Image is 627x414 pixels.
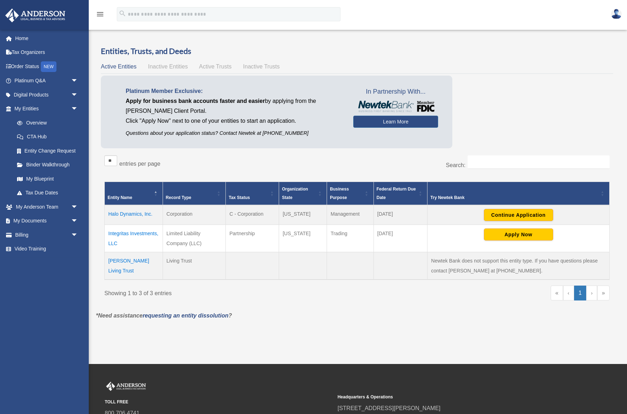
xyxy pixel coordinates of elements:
[574,286,587,300] a: 1
[243,64,280,70] span: Inactive Trusts
[126,96,343,116] p: by applying from the [PERSON_NAME] Client Portal.
[377,187,416,200] span: Federal Return Due Date
[586,286,597,300] a: Next
[374,225,427,252] td: [DATE]
[5,200,89,214] a: My Anderson Teamarrow_drop_down
[10,116,82,130] a: Overview
[71,74,85,88] span: arrow_drop_down
[105,252,163,280] td: [PERSON_NAME] Living Trust
[96,313,232,319] em: *Need assistance ?
[427,182,610,205] th: Try Newtek Bank : Activate to sort
[226,182,279,205] th: Tax Status: Activate to sort
[163,225,225,252] td: Limited Liability Company (LLC)
[10,144,85,158] a: Entity Change Request
[10,130,85,144] a: CTA Hub
[119,10,126,17] i: search
[338,405,441,411] a: [STREET_ADDRESS][PERSON_NAME]
[327,205,374,225] td: Management
[374,182,427,205] th: Federal Return Due Date: Activate to sort
[71,88,85,102] span: arrow_drop_down
[71,214,85,228] span: arrow_drop_down
[5,31,89,45] a: Home
[279,205,327,225] td: [US_STATE]
[338,393,566,401] small: Headquarters & Operations
[226,205,279,225] td: C - Corporation
[484,209,553,221] button: Continue Application
[484,228,553,241] button: Apply Now
[163,205,225,225] td: Corporation
[5,102,85,116] a: My Entitiesarrow_drop_down
[427,252,610,280] td: Newtek Bank does not support this entity type. If you have questions please contact [PERSON_NAME]...
[101,64,136,70] span: Active Entities
[226,225,279,252] td: Partnership
[105,205,163,225] td: Halo Dynamics, Inc.
[563,286,574,300] a: Previous
[126,86,343,96] p: Platinum Member Exclusive:
[10,158,85,172] a: Binder Walkthrough
[327,182,374,205] th: Business Purpose: Activate to sort
[5,214,89,228] a: My Documentsarrow_drop_down
[3,9,67,22] img: Anderson Advisors Platinum Portal
[126,116,343,126] p: Click "Apply Now" next to one of your entities to start an application.
[279,225,327,252] td: [US_STATE]
[229,195,250,200] span: Tax Status
[5,59,89,74] a: Order StatusNEW
[166,195,191,200] span: Record Type
[163,182,225,205] th: Record Type: Activate to sort
[126,98,265,104] span: Apply for business bank accounts faster and easier
[148,64,188,70] span: Inactive Entities
[105,225,163,252] td: Integritas Investments, LLC
[330,187,349,200] span: Business Purpose
[105,398,333,406] small: TOLL FREE
[327,225,374,252] td: Trading
[10,172,85,186] a: My Blueprint
[101,46,613,57] h3: Entities, Trusts, and Deeds
[126,129,343,138] p: Questions about your application status? Contact Newtek at [PHONE_NUMBER]
[71,102,85,116] span: arrow_drop_down
[5,45,89,60] a: Tax Organizers
[282,187,308,200] span: Organization State
[104,286,352,298] div: Showing 1 to 3 of 3 entries
[199,64,232,70] span: Active Trusts
[105,382,147,391] img: Anderson Advisors Platinum Portal
[353,116,438,128] a: Learn More
[119,161,160,167] label: entries per page
[551,286,563,300] a: First
[143,313,229,319] a: requesting an entity dissolution
[10,186,85,200] a: Tax Due Dates
[611,9,622,19] img: User Pic
[71,200,85,214] span: arrow_drop_down
[71,228,85,242] span: arrow_drop_down
[108,195,132,200] span: Entity Name
[5,74,89,88] a: Platinum Q&Aarrow_drop_down
[96,10,104,18] i: menu
[357,101,435,112] img: NewtekBankLogoSM.png
[430,193,599,202] div: Try Newtek Bank
[374,205,427,225] td: [DATE]
[105,182,163,205] th: Entity Name: Activate to invert sorting
[5,242,89,256] a: Video Training
[279,182,327,205] th: Organization State: Activate to sort
[446,162,465,168] label: Search:
[353,86,438,98] span: In Partnership With...
[5,88,89,102] a: Digital Productsarrow_drop_down
[163,252,225,280] td: Living Trust
[597,286,610,300] a: Last
[41,61,56,72] div: NEW
[96,12,104,18] a: menu
[5,228,89,242] a: Billingarrow_drop_down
